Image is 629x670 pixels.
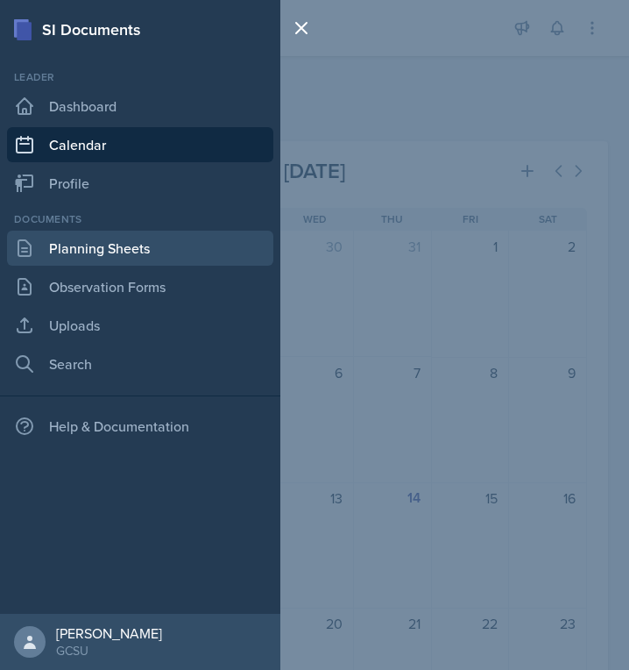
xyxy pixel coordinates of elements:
a: Search [7,346,273,381]
div: Help & Documentation [7,409,273,444]
a: Dashboard [7,89,273,124]
div: Leader [7,69,273,85]
div: GCSU [56,642,162,659]
a: Calendar [7,127,273,162]
a: Profile [7,166,273,201]
a: Uploads [7,308,273,343]
a: Planning Sheets [7,231,273,266]
a: Observation Forms [7,269,273,304]
div: [PERSON_NAME] [56,624,162,642]
div: Documents [7,211,273,227]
